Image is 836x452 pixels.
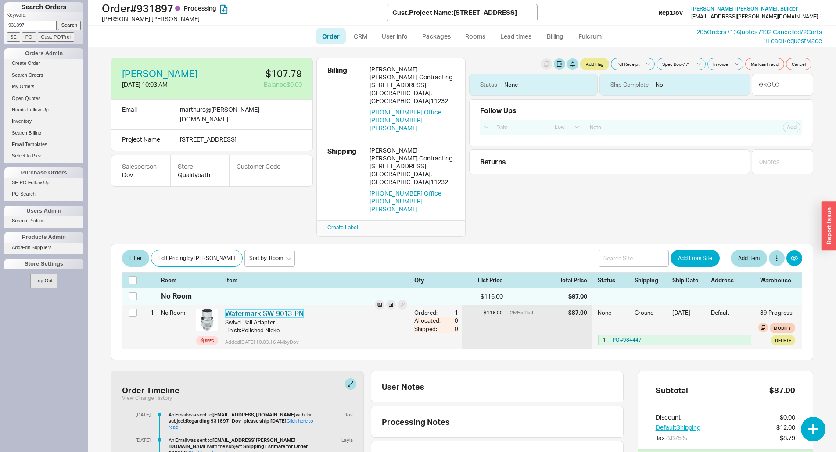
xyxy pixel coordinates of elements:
div: Orders Admin [4,48,83,59]
div: marthurs @ [PERSON_NAME][DOMAIN_NAME] [180,105,283,124]
span: Invoice [713,61,728,68]
div: Cust. Project Name : [STREET_ADDRESS] [392,8,517,17]
button: Invoice [707,58,731,70]
div: Ship Complete [610,81,649,89]
span: Edit Pricing by [PERSON_NAME] [158,253,235,263]
span: Filter [129,253,142,263]
button: Mark as Fraud [745,58,784,70]
button: Add Flag [580,58,609,70]
div: [DATE] [672,309,706,323]
button: Filter [122,250,149,267]
a: Watermark SW-9013-PN [225,309,304,318]
a: 1Lead RequestMade [764,37,822,44]
div: Processing Notes [382,417,613,427]
input: Search Site [599,250,669,267]
input: SE [7,32,20,42]
a: Search Profiles [4,216,83,225]
div: None [598,309,629,323]
div: 0 [442,325,458,333]
span: Cancel [792,61,806,68]
a: Packages [416,28,457,44]
div: Order Timeline [122,385,179,395]
a: Lead times [494,28,538,44]
button: Log Out [30,274,57,288]
a: SE PO Follow Up [4,178,83,187]
div: Balance $0.00 [218,80,302,89]
button: View Change History [122,395,172,401]
div: Qty [414,276,458,284]
div: 25 % off list [510,309,567,317]
div: Dov [340,412,353,418]
span: [PERSON_NAME] [PERSON_NAME] , Builder [691,5,798,12]
div: [PERSON_NAME] [370,146,455,154]
div: 1 [143,305,154,320]
button: Add From Site [671,250,720,267]
a: Needs Follow Up [4,105,83,114]
button: Cancel [786,58,811,70]
div: Status [480,81,497,89]
div: $87.00 [769,385,795,395]
div: [EMAIL_ADDRESS][PERSON_NAME][DOMAIN_NAME] [691,14,818,20]
a: 205Orders /13Quotes /192 Cancelled [696,28,801,36]
a: Open Quotes [4,94,83,103]
div: Email [122,105,137,124]
p: Keyword: [7,12,83,21]
div: Address [711,276,755,284]
b: [EMAIL_ADDRESS][PERSON_NAME][DOMAIN_NAME] [169,437,296,449]
div: Default [711,309,755,323]
div: An Email was sent to with the subject: [169,412,314,430]
div: 0 [442,317,458,324]
div: [STREET_ADDRESS] [370,162,455,170]
div: Rep: Dov [658,8,683,17]
a: Billing [540,28,570,44]
span: Pdf Receipt [617,61,639,68]
button: Spec Book1/1 [657,58,693,70]
div: $116.00 [462,292,503,301]
div: Total Price [560,276,592,284]
button: Edit Pricing by [PERSON_NAME] [151,250,243,267]
a: Fulcrum [572,28,608,44]
a: PO #984447 [613,337,642,343]
span: Add [787,124,797,131]
div: [GEOGRAPHIC_DATA] , [GEOGRAPHIC_DATA] 11232 [370,170,455,186]
div: No Room [161,291,192,301]
input: Cust. PO/Proj [38,32,74,42]
a: Email Templates [4,140,83,149]
div: Ship Date [672,276,706,284]
div: [PERSON_NAME] Contracting [370,154,455,162]
div: 39 Progress [760,309,795,317]
a: /2Carts [801,28,822,36]
button: Modify [770,323,795,333]
div: Users Admin [4,206,83,216]
div: Shipping [635,276,667,284]
b: [EMAIL_ADDRESS][DOMAIN_NAME] [212,412,296,418]
a: PO Search [4,189,83,199]
div: Shipped: [414,325,442,333]
div: Room [161,276,193,284]
div: Swivel Ball Adapter [225,318,407,326]
div: $116.00 [462,309,503,317]
div: Allocated: [414,317,442,324]
div: 0 Note s [759,157,779,166]
a: [PERSON_NAME] [122,69,197,78]
div: [GEOGRAPHIC_DATA] , [GEOGRAPHIC_DATA] 11232 [370,89,455,105]
button: Add [783,122,800,132]
a: User info [375,28,414,44]
span: Spec Book 1 / 1 [662,61,690,68]
div: None [504,81,518,89]
div: Warehouse [760,276,795,284]
div: No [599,74,750,96]
div: $12.00 [776,423,795,432]
a: Search Orders [4,71,83,80]
div: Status [598,276,629,284]
div: Ground [635,309,667,323]
input: Date [492,121,548,133]
div: Project Name [122,135,173,144]
div: 1 [603,337,609,343]
div: [DATE] [129,412,151,418]
div: Tax [656,434,700,442]
a: Order [316,28,346,44]
div: [PERSON_NAME] [PERSON_NAME] [102,14,387,23]
input: Note [585,121,739,133]
div: Products Admin [4,232,83,242]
